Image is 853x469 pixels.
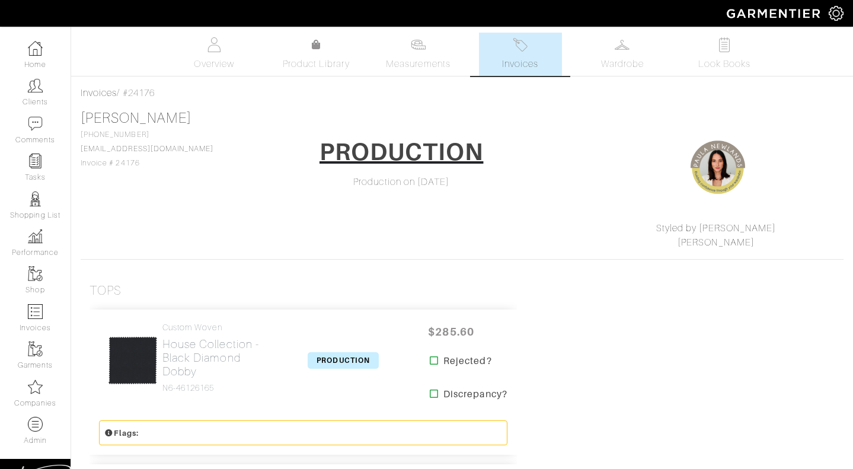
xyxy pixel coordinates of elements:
[320,138,484,166] h1: PRODUCTION
[162,337,276,378] h2: House Collection - Black Diamond Dobby
[81,88,117,98] a: Invoices
[601,57,644,71] span: Wardrobe
[28,266,43,281] img: garments-icon-b7da505a4dc4fd61783c78ac3ca0ef83fa9d6f193b1c9dc38574b1d14d53ca28.png
[194,57,234,71] span: Overview
[81,145,213,153] a: [EMAIL_ADDRESS][DOMAIN_NAME]
[283,57,350,71] span: Product Library
[207,37,222,52] img: basicinfo-40fd8af6dae0f16599ec9e87c0ef1c0a1fdea2edbe929e3d69a839185d80c458.svg
[28,192,43,206] img: stylists-icon-eb353228a002819b7ec25b43dbf5f0378dd9e0616d9560372ff212230b889e62.png
[104,429,139,438] small: Flags:
[81,86,844,100] div: / #24176
[376,33,460,76] a: Measurements
[581,33,664,76] a: Wardrobe
[678,237,755,248] a: [PERSON_NAME]
[443,387,507,401] strong: Discrepancy?
[479,33,562,76] a: Invoices
[274,38,357,71] a: Product Library
[28,417,43,432] img: custom-products-icon-6973edde1b6c6774590e2ad28d3d057f2f42decad08aa0e48061009ba2575b3a.png
[411,37,426,52] img: measurements-466bbee1fd09ba9460f595b01e5d73f9e2bff037440d3c8f018324cb6cdf7a4a.svg
[721,3,829,24] img: garmentier-logo-header-white-b43fb05a5012e4ada735d5af1a66efaba907eab6374d6393d1fbf88cb4ef424d.png
[162,323,276,333] h4: Custom Woven
[683,33,766,76] a: Look Books
[81,110,191,126] a: [PERSON_NAME]
[28,229,43,244] img: graph-8b7af3c665d003b59727f371ae50e7771705bf0c487971e6e97d053d13c5068d.png
[28,116,43,131] img: comment-icon-a0a6a9ef722e966f86d9cbdc48e553b5cf19dbc54f86b18d962a5391bc8f6eb6.png
[90,283,122,298] h3: Tops
[502,57,538,71] span: Invoices
[656,223,776,234] a: Styled by [PERSON_NAME]
[717,37,731,52] img: todo-9ac3debb85659649dc8f770b8b6100bb5dab4b48dedcbae339e5042a72dfd3cc.svg
[28,379,43,394] img: companies-icon-14a0f246c7e91f24465de634b560f0151b0cc5c9ce11af5fac52e6d7d6371812.png
[28,154,43,168] img: reminder-icon-8004d30b9f0a5d33ae49ab947aed9ed385cf756f9e5892f1edd6e32f2345188e.png
[308,352,379,369] span: PRODUCTION
[443,354,491,368] strong: Rejected?
[615,37,630,52] img: wardrobe-487a4870c1b7c33e795ec22d11cfc2ed9d08956e64fb3008fe2437562e282088.svg
[28,342,43,356] img: garments-icon-b7da505a4dc4fd61783c78ac3ca0ef83fa9d6f193b1c9dc38574b1d14d53ca28.png
[513,37,528,52] img: orders-27d20c2124de7fd6de4e0e44c1d41de31381a507db9b33961299e4e07d508b8c.svg
[308,355,379,365] a: PRODUCTION
[108,336,158,385] img: 1fzETYbwhdrQYt1234zJkEFg
[28,78,43,93] img: clients-icon-6bae9207a08558b7cb47a8932f037763ab4055f8c8b6bfacd5dc20c3e0201464.png
[162,383,276,393] h4: N6-46126165
[688,138,747,197] img: G5YpQHtSh9DPfYJJnrefozYG.png
[28,41,43,56] img: dashboard-icon-dbcd8f5a0b271acd01030246c82b418ddd0df26cd7fceb0bd07c9910d44c42f6.png
[81,130,213,167] span: [PHONE_NUMBER] Invoice # 24176
[162,323,276,393] a: Custom Woven House Collection - Black Diamond Dobby N6-46126165
[28,304,43,319] img: orders-icon-0abe47150d42831381b5fb84f609e132dff9fe21cb692f30cb5eec754e2cba89.png
[829,6,844,21] img: gear-icon-white-bd11855cb880d31180b6d7d6211b90ccbf57a29d726f0c71d8c61bd08dd39cc2.png
[416,319,487,344] span: $285.60
[283,175,520,189] div: Production on [DATE]
[172,33,255,76] a: Overview
[312,133,491,175] a: PRODUCTION
[698,57,751,71] span: Look Books
[386,57,451,71] span: Measurements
